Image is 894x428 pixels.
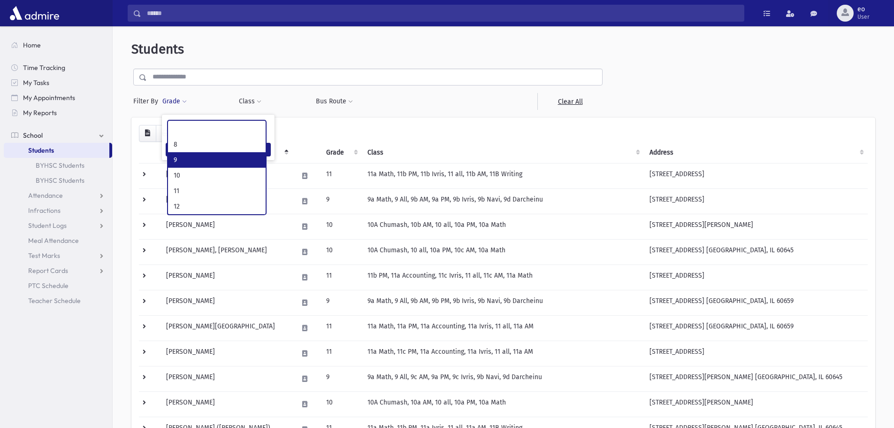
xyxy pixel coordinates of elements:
[362,341,644,366] td: 11a Math, 11c PM, 11a Accounting, 11a Ivris, 11 all, 11a AM
[315,93,353,110] button: Bus Route
[139,125,156,142] button: CSV
[28,221,67,230] span: Student Logs
[23,109,57,117] span: My Reports
[644,341,868,366] td: [STREET_ADDRESS]
[644,214,868,239] td: [STREET_ADDRESS][PERSON_NAME]
[23,41,41,49] span: Home
[362,290,644,315] td: 9a Math, 9 All, 9b AM, 9b PM, 9b Ivris, 9b Navi, 9b Darcheinu
[23,63,65,72] span: Time Tracking
[321,341,362,366] td: 11
[4,203,112,218] a: Infractions
[4,158,112,173] a: BYHSC Students
[168,199,266,214] li: 12
[28,236,79,245] span: Meal Attendance
[644,265,868,290] td: [STREET_ADDRESS]
[162,93,187,110] button: Grade
[4,38,112,53] a: Home
[644,290,868,315] td: [STREET_ADDRESS] [GEOGRAPHIC_DATA], IL 60659
[321,391,362,417] td: 10
[8,4,61,23] img: AdmirePro
[644,391,868,417] td: [STREET_ADDRESS][PERSON_NAME]
[362,391,644,417] td: 10A Chumash, 10a AM, 10 all, 10a PM, 10a Math
[168,137,266,152] li: 8
[857,6,870,13] span: eo
[857,13,870,21] span: User
[28,146,54,155] span: Students
[362,366,644,391] td: 9a Math, 9 All, 9c AM, 9a PM, 9c Ivris, 9b Navi, 9d Darcheinu
[28,296,81,305] span: Teacher Schedule
[168,183,266,199] li: 11
[4,105,112,120] a: My Reports
[160,341,292,366] td: [PERSON_NAME]
[28,281,69,290] span: PTC Schedule
[160,290,292,315] td: [PERSON_NAME]
[362,214,644,239] td: 10A Chumash, 10b AM, 10 all, 10a PM, 10a Math
[168,152,266,168] li: 9
[23,131,43,140] span: School
[160,142,292,163] th: Student: activate to sort column descending
[321,214,362,239] td: 10
[362,163,644,188] td: 11a Math, 11b PM, 11b Ivris, 11 all, 11b AM, 11B Writing
[160,315,292,341] td: [PERSON_NAME][GEOGRAPHIC_DATA]
[160,366,292,391] td: [PERSON_NAME]
[537,93,603,110] a: Clear All
[4,188,112,203] a: Attendance
[4,143,109,158] a: Students
[321,290,362,315] td: 9
[28,191,63,200] span: Attendance
[321,315,362,341] td: 11
[160,239,292,265] td: [PERSON_NAME], [PERSON_NAME]
[160,163,292,188] td: [PERSON_NAME]
[131,41,184,57] span: Students
[644,188,868,214] td: [STREET_ADDRESS]
[4,128,112,143] a: School
[321,163,362,188] td: 11
[160,265,292,290] td: [PERSON_NAME]
[133,96,162,106] span: Filter By
[23,78,49,87] span: My Tasks
[321,366,362,391] td: 9
[362,239,644,265] td: 10A Chumash, 10 all, 10a PM, 10c AM, 10a Math
[321,188,362,214] td: 9
[4,75,112,90] a: My Tasks
[160,214,292,239] td: [PERSON_NAME]
[238,93,262,110] button: Class
[4,233,112,248] a: Meal Attendance
[28,206,61,215] span: Infractions
[4,218,112,233] a: Student Logs
[4,278,112,293] a: PTC Schedule
[28,266,68,275] span: Report Cards
[160,391,292,417] td: [PERSON_NAME]
[644,315,868,341] td: [STREET_ADDRESS] [GEOGRAPHIC_DATA], IL 60659
[644,142,868,163] th: Address: activate to sort column ascending
[362,315,644,341] td: 11a Math, 11a PM, 11a Accounting, 11a Ivris, 11 all, 11a AM
[168,168,266,183] li: 10
[644,366,868,391] td: [STREET_ADDRESS][PERSON_NAME] [GEOGRAPHIC_DATA], IL 60645
[644,163,868,188] td: [STREET_ADDRESS]
[160,188,292,214] td: [PERSON_NAME]
[4,293,112,308] a: Teacher Schedule
[362,265,644,290] td: 11b PM, 11a Accounting, 11c Ivris, 11 all, 11c AM, 11a Math
[644,239,868,265] td: [STREET_ADDRESS] [GEOGRAPHIC_DATA], IL 60645
[141,5,744,22] input: Search
[28,251,60,260] span: Test Marks
[4,60,112,75] a: Time Tracking
[4,90,112,105] a: My Appointments
[23,93,75,102] span: My Appointments
[321,265,362,290] td: 11
[321,239,362,265] td: 10
[362,188,644,214] td: 9a Math, 9 All, 9b AM, 9a PM, 9b Ivris, 9b Navi, 9d Darcheinu
[321,142,362,163] th: Grade: activate to sort column ascending
[362,142,644,163] th: Class: activate to sort column ascending
[156,125,175,142] button: Print
[4,263,112,278] a: Report Cards
[4,173,112,188] a: BYHSC Students
[166,143,271,156] button: Filter
[4,248,112,263] a: Test Marks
